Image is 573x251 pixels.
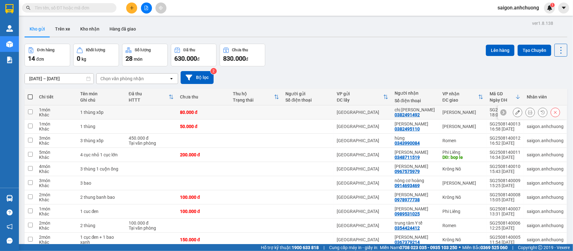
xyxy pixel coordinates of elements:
[174,55,197,62] span: 630.000
[86,48,105,52] div: Khối lượng
[442,181,483,186] div: [PERSON_NAME]
[230,89,283,105] th: Toggle SortBy
[490,136,520,141] div: SG2508140012
[25,74,93,84] input: Select a date range.
[527,181,564,186] div: saigon.anhchuong
[442,166,483,171] div: Krông Nô
[486,45,514,56] button: Lên hàng
[169,76,174,81] svg: open
[39,94,74,99] div: Chi tiết
[490,178,520,183] div: SG2508140009
[547,5,553,11] img: icon-new-feature
[442,138,483,143] div: Romen
[337,237,389,242] div: [GEOGRAPHIC_DATA]
[6,41,13,47] img: warehouse-icon
[6,57,13,63] img: solution-icon
[50,21,75,36] button: Trên xe
[39,183,74,188] div: Khác
[126,89,177,105] th: Toggle SortBy
[490,164,520,169] div: SG2508140010
[490,155,520,160] div: 16:34 [DATE]
[538,245,542,250] span: copyright
[395,121,436,126] div: Nguyễn Đức Tính
[80,110,122,115] div: 1 thùng xốp
[513,108,522,117] div: Sửa đơn hàng
[490,226,520,231] div: 12:25 [DATE]
[490,112,520,117] div: 18:04 [DATE]
[490,107,520,112] div: SG2508140014
[39,126,74,131] div: Khác
[527,223,564,228] div: saigon.anhchuong
[337,181,389,186] div: [GEOGRAPHIC_DATA]
[180,209,227,214] div: 100.000 đ
[39,240,74,245] div: Khác
[180,152,227,157] div: 200.000 đ
[233,91,274,96] div: Thu hộ
[337,152,389,157] div: [GEOGRAPHIC_DATA]
[134,57,143,62] span: món
[490,150,520,155] div: SG2508140011
[337,166,389,171] div: [GEOGRAPHIC_DATA]
[395,91,436,96] div: Người nhận
[26,6,31,10] span: search
[395,178,436,183] div: nông cơ hoàng
[180,195,227,200] div: 100.000 đ
[527,138,564,143] div: saigon.anhchuong
[395,150,436,155] div: ninh phúc
[462,244,508,251] span: Miền Bắc
[211,68,217,74] sup: 2
[442,150,483,155] div: Phi Liêng
[144,6,149,10] span: file-add
[442,110,483,115] div: [PERSON_NAME]
[39,150,74,155] div: 5 món
[7,209,13,215] span: question-circle
[129,141,174,146] div: Tại văn phòng
[126,55,132,62] span: 28
[395,226,420,231] div: 0354424412
[129,136,174,141] div: 450.000 đ
[80,98,122,103] div: Ghi chú
[527,195,564,200] div: saigon.anhchuong
[518,45,551,56] button: Tạo Chuyến
[5,4,14,14] img: logo-vxr
[39,197,74,202] div: Khác
[442,223,483,228] div: Romen
[337,223,389,228] div: [GEOGRAPHIC_DATA]
[126,3,137,14] button: plus
[395,164,436,169] div: thanh tùng
[442,209,483,214] div: Phi Liêng
[490,220,520,226] div: SG2508140006
[80,124,122,129] div: 1 thùng
[220,44,265,66] button: Chưa thu830.000đ
[337,91,384,96] div: VP gửi
[337,110,389,115] div: [GEOGRAPHIC_DATA]
[337,98,384,103] div: ĐC lấy
[459,246,461,249] span: ⚪️
[25,44,70,66] button: Đơn hàng14đơn
[439,89,486,105] th: Toggle SortBy
[80,223,122,228] div: 2 thùng
[104,21,141,36] button: Hàng đã giao
[400,245,457,250] strong: 0708 023 035 - 0935 103 250
[6,25,13,32] img: warehouse-icon
[39,211,74,216] div: Khác
[80,195,122,200] div: 2 thung banh bao
[39,206,74,211] div: 1 món
[490,240,520,245] div: 11:54 [DATE]
[122,44,168,66] button: Số lượng28món
[6,195,13,202] img: warehouse-icon
[73,44,119,66] button: Khối lượng0kg
[490,197,520,202] div: 15:05 [DATE]
[285,98,330,103] div: Số điện thoại
[442,155,483,160] div: DĐ: bop le
[442,237,483,242] div: Krông Nô
[490,169,520,174] div: 15:43 [DATE]
[246,57,248,62] span: đ
[39,164,74,169] div: 4 món
[337,124,389,129] div: [GEOGRAPHIC_DATA]
[80,152,122,157] div: 4 cục nhỏ 1 cục lớn
[80,235,122,245] div: 1 cục đen + 1 bao xanh
[442,124,483,129] div: [PERSON_NAME]
[129,220,174,226] div: 100.000 đ
[490,126,520,131] div: 16:58 [DATE]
